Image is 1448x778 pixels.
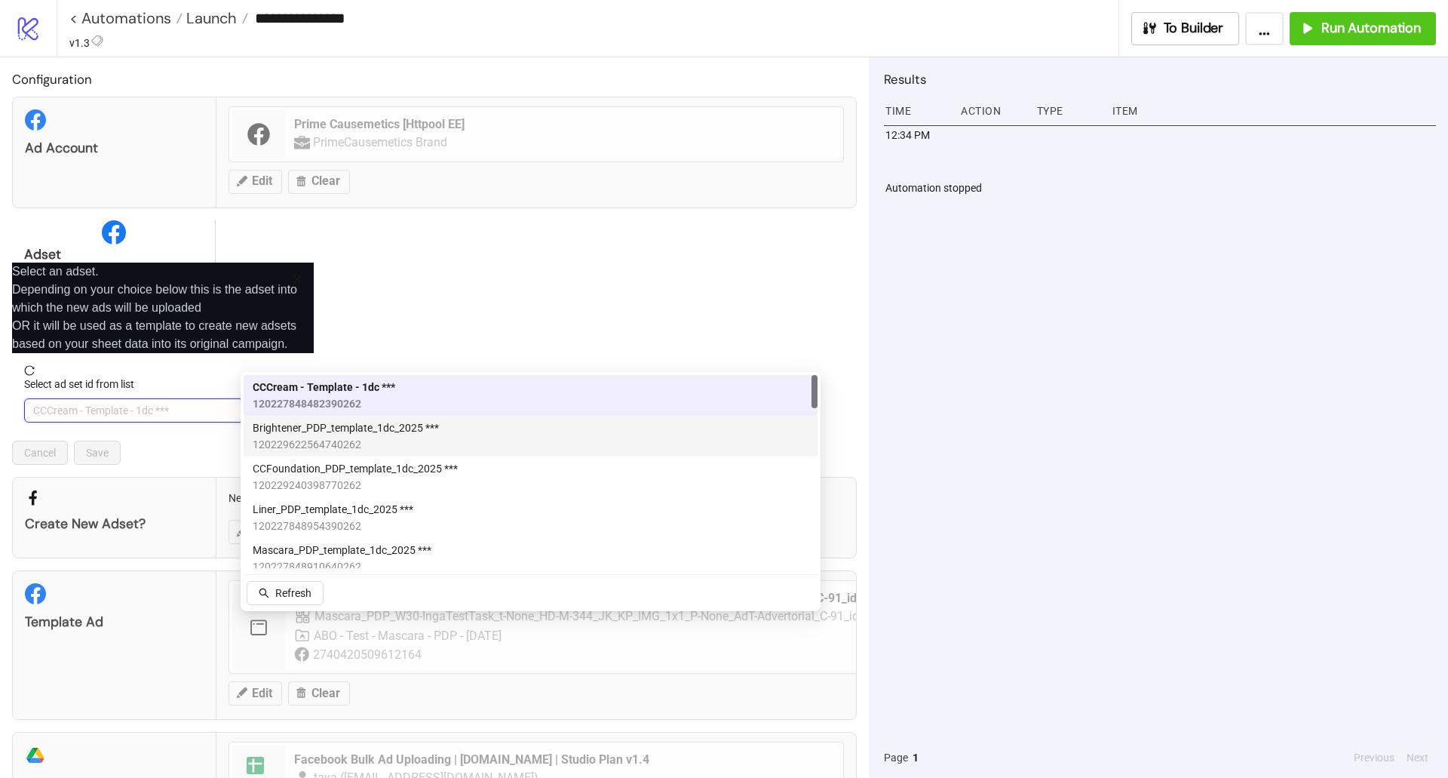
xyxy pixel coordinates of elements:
p: Select an adset. Depending on your choice below this is the adset into which the new ads will be ... [12,263,314,353]
span: 120227848482390262 [253,395,395,412]
div: Mascara_PDP_template_1dc_2025 *** [244,538,818,579]
span: Liner_PDP_template_1dc_2025 *** [253,501,413,518]
span: CCCream - Template - 1dc *** [253,379,395,395]
span: close [292,274,302,284]
span: Refresh [275,587,311,599]
button: ... [1245,12,1284,45]
button: Refresh [247,581,324,605]
div: Type [1035,97,1100,125]
div: Item [1111,97,1436,125]
span: 120227848910640262 [253,558,431,575]
span: 120229622564740262 [253,436,439,453]
span: CCCream - Template - 1dc *** [33,399,293,422]
div: Liner_PDP_template_1dc_2025 *** [244,497,818,538]
div: CCCream - Template - 1dc *** [244,375,818,416]
span: reload [24,365,302,376]
a: Launch [183,11,248,26]
span: 120227848954390262 [253,518,413,534]
span: Page [884,749,908,766]
div: Time [884,97,949,125]
h2: Configuration [12,69,857,89]
a: < Automations [69,11,183,26]
button: To Builder [1131,12,1240,45]
button: Cancel [12,441,68,465]
button: Run Automation [1290,12,1436,45]
span: CCFoundation_PDP_template_1dc_2025 *** [253,460,458,477]
button: 1 [908,749,923,766]
span: Brightener_PDP_template_1dc_2025 *** [253,420,439,436]
div: Automation stopped [884,174,1436,202]
div: Adset [24,246,203,263]
div: Action [959,97,1024,125]
div: CCFoundation_PDP_template_1dc_2025 *** [244,457,818,497]
button: Previous [1349,749,1399,766]
span: search [259,588,269,598]
button: Save [74,441,121,465]
span: Launch [183,8,237,28]
span: Mascara_PDP_template_1dc_2025 *** [253,542,431,558]
span: 120229240398770262 [253,477,458,494]
span: Run Automation [1321,20,1421,37]
button: Next [1402,749,1433,766]
label: Select ad set id from list [24,376,144,392]
div: 12:34 PM [884,121,1436,149]
span: To Builder [1164,20,1224,37]
h2: Results [884,69,1436,89]
div: v1.3 [69,35,90,51]
div: Brightener_PDP_template_1dc_2025 *** [244,416,818,457]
